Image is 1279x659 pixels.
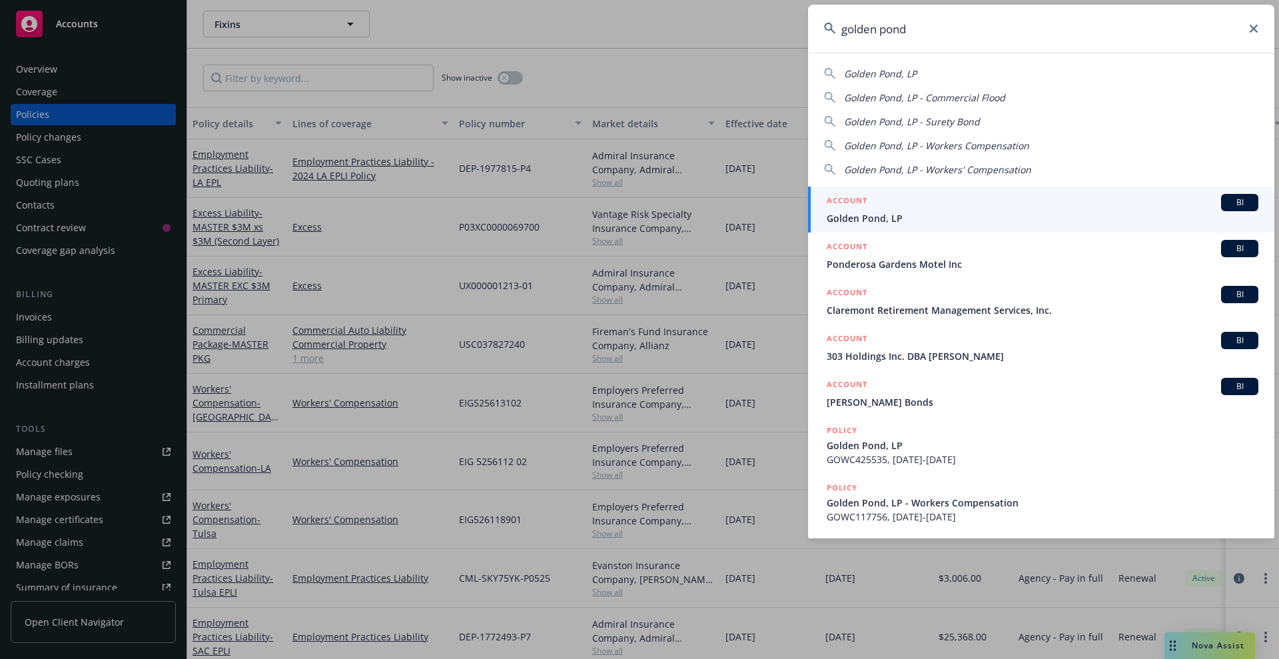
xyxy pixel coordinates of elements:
span: GOWC425535, [DATE]-[DATE] [827,452,1258,466]
input: Search... [808,5,1274,53]
a: POLICYGolden Pond, LP - Workers CompensationGOWC117756, [DATE]-[DATE] [808,474,1274,531]
span: Golden Pond, LP [827,438,1258,452]
a: ACCOUNTBI[PERSON_NAME] Bonds [808,370,1274,416]
h5: ACCOUNT [827,332,867,348]
span: BI [1226,197,1253,209]
h5: ACCOUNT [827,378,867,394]
a: ACCOUNTBIClaremont Retirement Management Services, Inc. [808,279,1274,325]
span: Golden Pond, LP - Workers' Compensation [844,163,1031,176]
h5: ACCOUNT [827,194,867,210]
span: BI [1226,380,1253,392]
a: ACCOUNTBIGolden Pond, LP [808,187,1274,233]
span: Golden Pond, LP - Surety Bond [844,115,980,128]
span: BI [1226,289,1253,301]
span: Golden Pond, LP - Workers Compensation [844,139,1029,152]
h5: ACCOUNT [827,240,867,256]
span: GOWC117756, [DATE]-[DATE] [827,510,1258,524]
span: BI [1226,243,1253,255]
h5: ACCOUNT [827,286,867,302]
span: Golden Pond, LP - Commercial Flood [844,91,1005,104]
span: Golden Pond, LP - Workers Compensation [827,496,1258,510]
h5: POLICY [827,481,857,494]
span: 303 Holdings Inc. DBA [PERSON_NAME] [827,349,1258,363]
a: POLICYGolden Pond, LPGOWC425535, [DATE]-[DATE] [808,416,1274,474]
span: Golden Pond, LP [844,67,917,80]
span: Claremont Retirement Management Services, Inc. [827,303,1258,317]
a: ACCOUNTBIPonderosa Gardens Motel Inc [808,233,1274,279]
span: [PERSON_NAME] Bonds [827,395,1258,409]
span: Golden Pond, LP [827,211,1258,225]
h5: POLICY [827,424,857,437]
span: BI [1226,334,1253,346]
a: ACCOUNTBI303 Holdings Inc. DBA [PERSON_NAME] [808,325,1274,370]
span: Ponderosa Gardens Motel Inc [827,257,1258,271]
